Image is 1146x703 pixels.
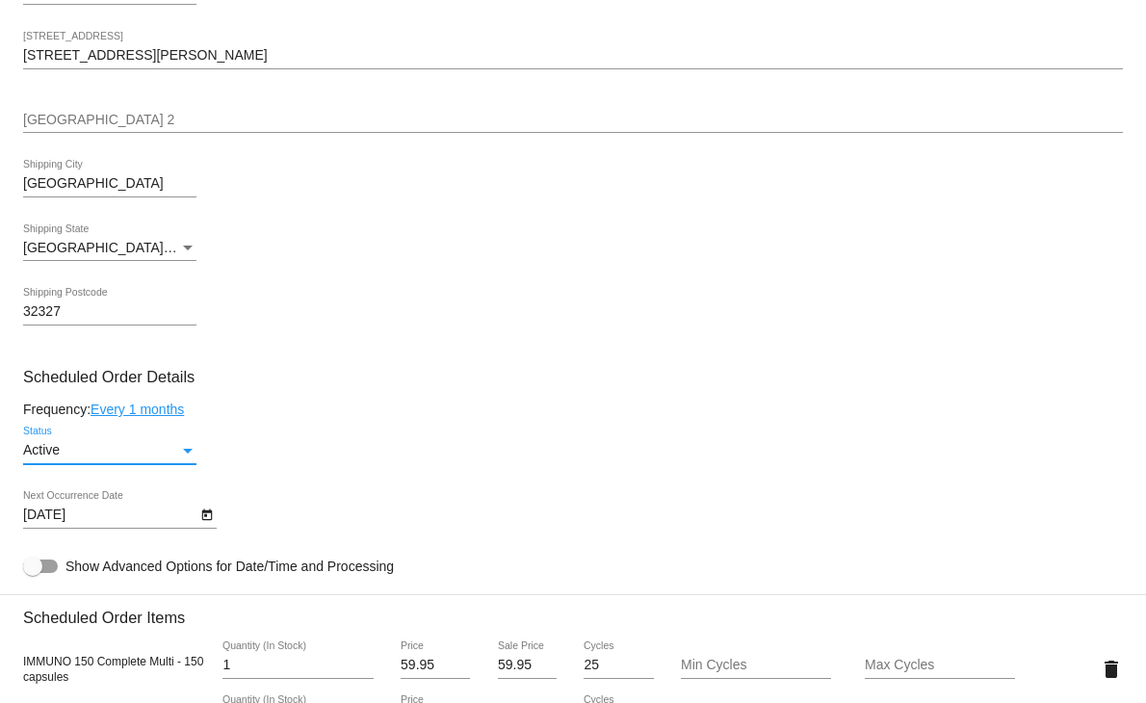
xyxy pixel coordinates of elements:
[23,48,1123,64] input: Shipping Street 1
[23,176,196,192] input: Shipping City
[23,240,249,255] span: [GEOGRAPHIC_DATA] | [US_STATE]
[584,658,653,673] input: Cycles
[1100,658,1123,681] mat-icon: delete
[23,655,203,684] span: IMMUNO 150 Complete Multi - 150 capsules
[23,304,196,320] input: Shipping Postcode
[401,658,470,673] input: Price
[23,442,60,457] span: Active
[23,402,1123,417] div: Frequency:
[23,594,1123,627] h3: Scheduled Order Items
[23,443,196,458] mat-select: Status
[498,658,557,673] input: Sale Price
[196,504,217,524] button: Open calendar
[681,658,831,673] input: Min Cycles
[23,508,196,523] input: Next Occurrence Date
[65,557,394,576] span: Show Advanced Options for Date/Time and Processing
[222,658,373,673] input: Quantity (In Stock)
[865,658,1015,673] input: Max Cycles
[23,368,1123,386] h3: Scheduled Order Details
[23,241,196,256] mat-select: Shipping State
[91,402,184,417] a: Every 1 months
[23,113,1123,128] input: Shipping Street 2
